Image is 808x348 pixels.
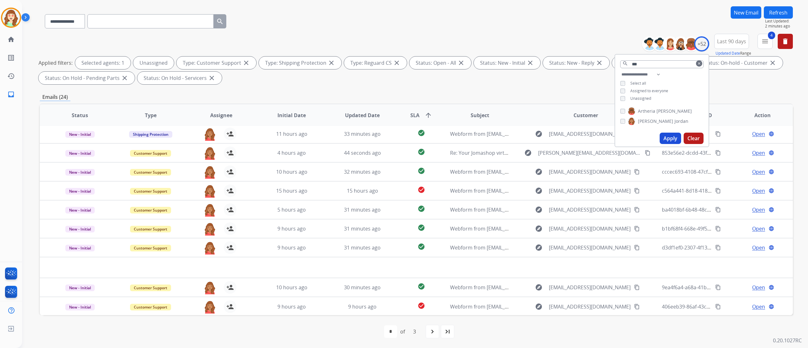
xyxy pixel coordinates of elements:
span: Webform from [EMAIL_ADDRESS][DOMAIN_NAME] on [DATE] [450,187,593,194]
div: Type: Customer Support [176,57,256,69]
span: 15 hours ago [347,187,378,194]
mat-icon: content_copy [715,150,721,156]
mat-icon: history [7,72,15,80]
span: 9 hours ago [277,303,306,310]
span: 31 minutes ago [344,244,381,251]
mat-icon: person_add [226,244,234,251]
div: Type: Reguard CS [344,57,407,69]
span: Assigned to everyone [630,88,668,93]
mat-icon: close [457,59,465,67]
span: Webform from [EMAIL_ADDRESS][DOMAIN_NAME] on [DATE] [450,225,593,232]
div: 3 [408,325,421,338]
span: Customer Support [130,285,171,291]
mat-icon: close [208,74,216,82]
span: Open [752,206,765,213]
span: New - Initial [65,304,95,310]
mat-icon: language [769,304,774,309]
img: agent-avatar [204,281,216,294]
span: New - Initial [65,226,95,232]
mat-icon: content_copy [645,150,651,156]
mat-icon: close [526,59,534,67]
button: New Email [731,6,761,19]
mat-icon: search [216,18,224,25]
span: 9 hours ago [348,303,377,310]
span: Open [752,168,765,176]
span: [EMAIL_ADDRESS][DOMAIN_NAME] [549,284,631,291]
span: Open [752,130,765,138]
mat-icon: content_copy [634,285,640,290]
div: Status: On-hold - Customer [697,57,783,69]
span: Webform from [EMAIL_ADDRESS][DOMAIN_NAME] on [DATE] [450,168,593,175]
span: b1bf68f4-668e-49f5-bdd3-0c9e1756a40b [662,225,757,232]
span: 33 minutes ago [344,130,381,137]
span: Customer [573,111,598,119]
span: Range [716,51,751,56]
span: New - Initial [65,245,95,251]
span: Open [752,149,765,157]
span: 11 hours ago [276,130,307,137]
span: New - Initial [65,285,95,291]
span: Select all [630,81,646,86]
span: Customer Support [130,207,171,213]
span: Webform from [EMAIL_ADDRESS][DOMAIN_NAME] on [DATE] [450,206,593,213]
mat-icon: content_copy [634,226,640,231]
span: 10 hours ago [276,168,307,175]
button: Last 90 days [714,34,749,49]
span: 853e56e2-dcdd-43fb-bdd4-df1b2ea1d714 [662,149,759,156]
span: Customer Support [130,226,171,232]
img: agent-avatar [204,184,216,198]
span: Open [752,187,765,195]
mat-icon: clear [697,62,701,65]
span: dd3501d7-0c87-40ae-90db-a50434f46384 [662,130,759,137]
mat-icon: content_copy [715,188,721,194]
mat-icon: explore [535,284,543,291]
span: 4 hours ago [277,149,306,156]
span: [PERSON_NAME] [638,118,673,124]
div: Status: Open - All [409,57,471,69]
span: Webform from [EMAIL_ADDRESS][DOMAIN_NAME] on [DATE] [450,130,593,137]
mat-icon: language [769,150,774,156]
span: Updated Date [345,111,380,119]
span: ba4018bf-6b48-48cb-8ee1-69a35764fe89 [662,206,757,213]
mat-icon: inbox [7,91,15,98]
mat-icon: navigate_next [429,328,436,335]
span: 15 hours ago [276,187,307,194]
span: 4 [768,32,775,39]
img: agent-avatar [204,128,216,141]
mat-icon: explore [524,149,532,157]
mat-icon: explore [535,244,543,251]
mat-icon: language [769,131,774,137]
span: [EMAIL_ADDRESS][DOMAIN_NAME] [549,244,631,251]
mat-icon: check_circle [418,243,425,250]
span: d3df1ef0-2307-4f13-82b0-b58881edfde0 [662,244,756,251]
div: Status: New - Reply [543,57,609,69]
mat-icon: content_copy [634,169,640,175]
button: Refresh [764,6,793,19]
span: [EMAIL_ADDRESS][DOMAIN_NAME] [549,130,631,138]
mat-icon: content_copy [715,285,721,290]
mat-icon: language [769,226,774,231]
span: 9ea4f6a4-a68a-41ba-8451-1d2f078f70a5 [662,284,756,291]
span: Customer Support [130,245,171,251]
span: 30 minutes ago [344,284,381,291]
span: Shipping Protection [129,131,172,138]
span: Jordan [674,118,688,124]
span: Customer Support [130,169,171,176]
span: New - Initial [65,150,95,157]
img: agent-avatar [204,300,216,314]
mat-icon: language [769,207,774,213]
span: Open [752,303,765,310]
mat-icon: last_page [444,328,451,335]
mat-icon: person_add [226,187,234,195]
th: Action [722,104,793,126]
mat-icon: check_circle [418,148,425,156]
img: avatar [2,9,20,27]
span: [EMAIL_ADDRESS][DOMAIN_NAME] [549,303,631,310]
mat-icon: check_circle [418,129,425,137]
span: 2 minutes ago [765,24,793,29]
mat-icon: close [596,59,603,67]
mat-icon: explore [535,206,543,213]
mat-icon: content_copy [634,207,640,213]
mat-icon: arrow_upward [425,111,432,119]
button: Apply [660,133,681,144]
